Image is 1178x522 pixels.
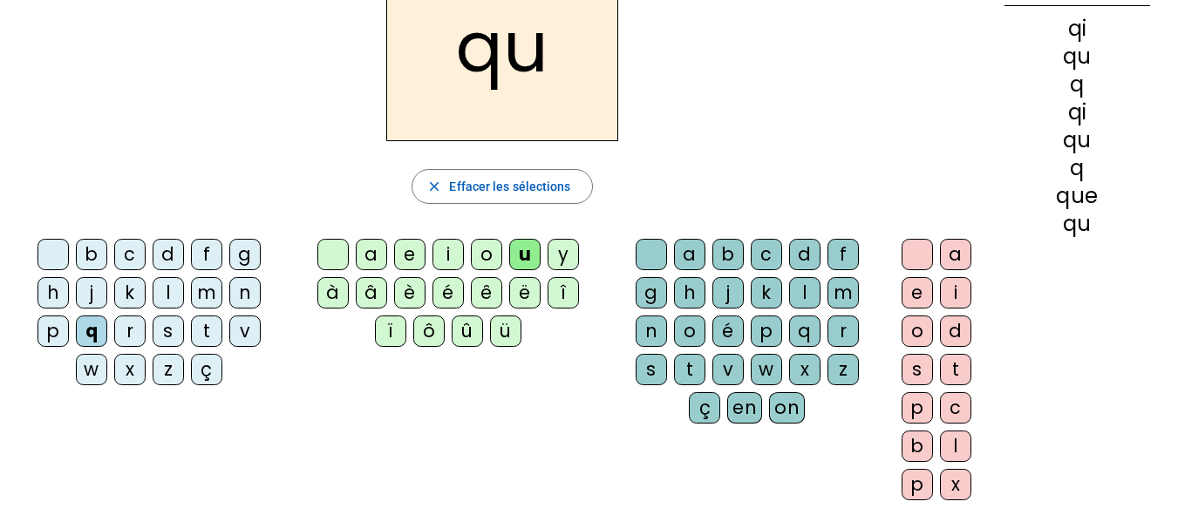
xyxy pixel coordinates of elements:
[114,354,146,385] div: x
[827,315,859,347] div: r
[191,315,222,347] div: t
[114,239,146,270] div: c
[37,315,69,347] div: p
[426,179,442,194] mat-icon: close
[1004,158,1150,179] div: q
[902,277,933,308] div: e
[490,315,521,347] div: ü
[940,469,971,500] div: x
[1004,186,1150,207] div: que
[356,239,387,270] div: a
[789,239,821,270] div: d
[789,354,821,385] div: x
[412,169,592,204] button: Effacer les sélections
[727,392,762,424] div: en
[827,239,859,270] div: f
[153,354,184,385] div: z
[940,392,971,424] div: c
[712,277,744,308] div: j
[769,392,805,424] div: on
[940,354,971,385] div: t
[689,392,720,424] div: ç
[1004,102,1150,123] div: qi
[751,315,782,347] div: p
[674,277,705,308] div: h
[674,354,705,385] div: t
[413,315,445,347] div: ô
[940,277,971,308] div: i
[902,315,933,347] div: o
[432,239,464,270] div: i
[902,354,933,385] div: s
[76,354,107,385] div: w
[114,315,146,347] div: r
[751,277,782,308] div: k
[1004,74,1150,95] div: q
[229,315,261,347] div: v
[902,392,933,424] div: p
[191,354,222,385] div: ç
[636,277,667,308] div: g
[394,277,426,308] div: è
[789,277,821,308] div: l
[1004,130,1150,151] div: qu
[827,354,859,385] div: z
[432,277,464,308] div: é
[902,430,933,462] div: b
[76,239,107,270] div: b
[548,239,579,270] div: y
[712,354,744,385] div: v
[356,277,387,308] div: â
[317,277,349,308] div: à
[751,239,782,270] div: c
[1004,46,1150,67] div: qu
[674,239,705,270] div: a
[114,277,146,308] div: k
[940,315,971,347] div: d
[940,430,971,462] div: l
[902,469,933,500] div: p
[76,315,107,347] div: q
[153,315,184,347] div: s
[751,354,782,385] div: w
[712,239,744,270] div: b
[636,354,667,385] div: s
[1004,18,1150,39] div: qi
[375,315,406,347] div: ï
[191,277,222,308] div: m
[940,239,971,270] div: a
[509,239,541,270] div: u
[789,315,821,347] div: q
[191,239,222,270] div: f
[153,239,184,270] div: d
[76,277,107,308] div: j
[712,315,744,347] div: é
[229,277,261,308] div: n
[674,315,705,347] div: o
[636,315,667,347] div: n
[1004,214,1150,234] div: qu
[153,277,184,308] div: l
[394,239,426,270] div: e
[452,315,483,347] div: û
[827,277,859,308] div: m
[449,176,570,197] span: Effacer les sélections
[471,239,502,270] div: o
[37,277,69,308] div: h
[229,239,261,270] div: g
[509,277,541,308] div: ë
[548,277,579,308] div: î
[471,277,502,308] div: ê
